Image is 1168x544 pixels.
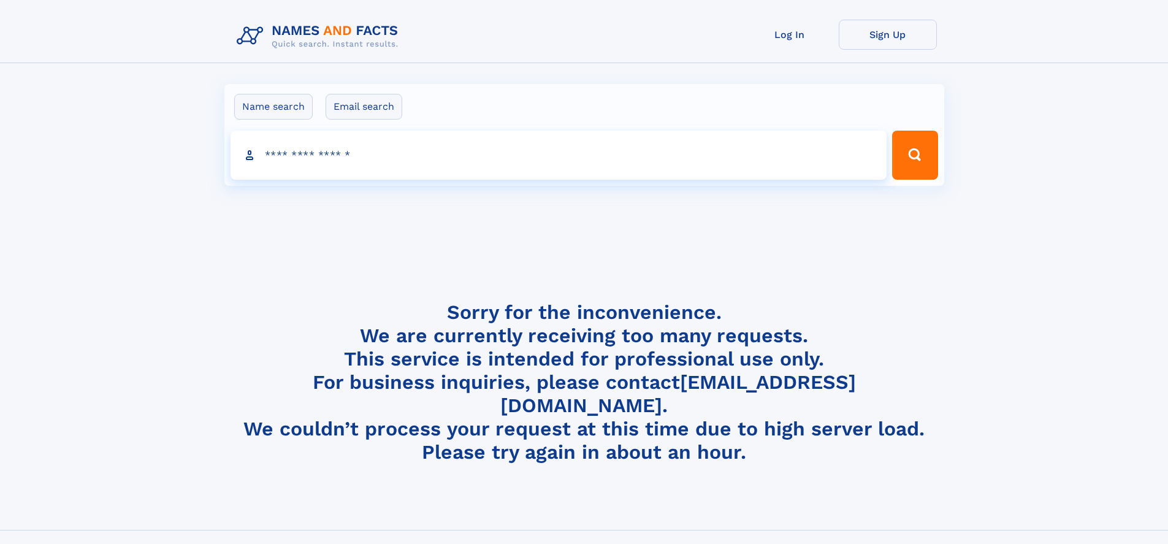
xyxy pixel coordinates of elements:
[839,20,937,50] a: Sign Up
[231,131,887,180] input: search input
[232,20,408,53] img: Logo Names and Facts
[232,301,937,464] h4: Sorry for the inconvenience. We are currently receiving too many requests. This service is intend...
[234,94,313,120] label: Name search
[326,94,402,120] label: Email search
[892,131,937,180] button: Search Button
[741,20,839,50] a: Log In
[500,370,856,417] a: [EMAIL_ADDRESS][DOMAIN_NAME]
